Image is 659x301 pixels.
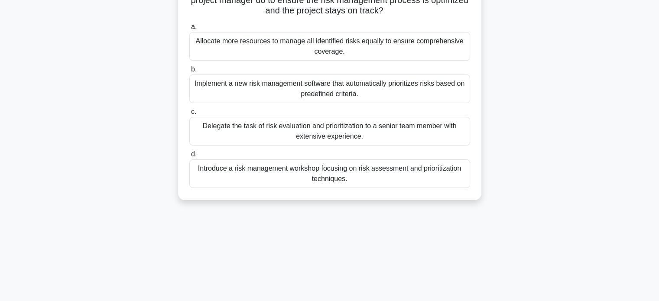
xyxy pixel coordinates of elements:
span: c. [191,108,196,115]
span: b. [191,65,197,73]
div: Delegate the task of risk evaluation and prioritization to a senior team member with extensive ex... [189,117,470,146]
div: Allocate more resources to manage all identified risks equally to ensure comprehensive coverage. [189,32,470,61]
span: d. [191,150,197,158]
div: Introduce a risk management workshop focusing on risk assessment and prioritization techniques. [189,159,470,188]
span: a. [191,23,197,30]
div: Implement a new risk management software that automatically prioritizes risks based on predefined... [189,74,470,103]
